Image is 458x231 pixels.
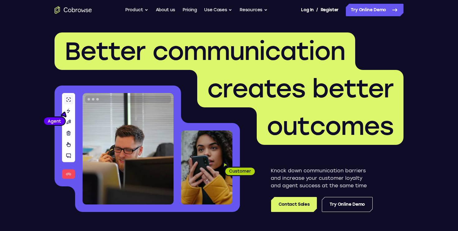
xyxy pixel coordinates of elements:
[64,36,345,66] span: Better communication
[156,4,175,16] a: About us
[346,4,403,16] a: Try Online Demo
[204,4,232,16] button: Use Cases
[240,4,268,16] button: Resources
[271,167,373,189] p: Knock down communication barriers and increase your customer loyalty and agent success at the sam...
[83,93,174,204] img: A customer support agent talking on the phone
[55,6,92,14] a: Go to the home page
[321,4,339,16] a: Register
[271,197,317,212] a: Contact Sales
[301,4,313,16] a: Log In
[125,4,148,16] button: Product
[207,74,394,104] span: creates better
[267,111,394,141] span: outcomes
[316,6,318,14] span: /
[322,197,373,212] a: Try Online Demo
[181,130,232,204] img: A customer holding their phone
[183,4,197,16] a: Pricing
